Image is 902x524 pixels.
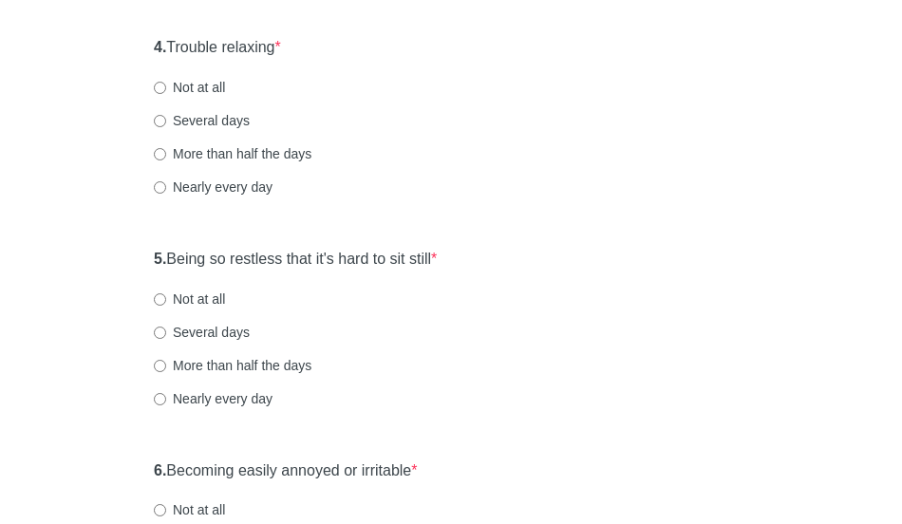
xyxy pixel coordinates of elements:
[154,356,311,375] label: More than half the days
[154,360,166,372] input: More than half the days
[154,249,437,271] label: Being so restless that it's hard to sit still
[154,251,166,267] strong: 5.
[154,293,166,306] input: Not at all
[154,393,166,405] input: Nearly every day
[154,504,166,516] input: Not at all
[154,389,272,408] label: Nearly every day
[154,290,225,309] label: Not at all
[154,78,225,97] label: Not at all
[154,462,166,478] strong: 6.
[154,82,166,94] input: Not at all
[154,111,250,130] label: Several days
[154,115,166,127] input: Several days
[154,460,418,482] label: Becoming easily annoyed or irritable
[154,323,250,342] label: Several days
[154,148,166,160] input: More than half the days
[154,181,166,194] input: Nearly every day
[154,39,166,55] strong: 4.
[154,144,311,163] label: More than half the days
[154,327,166,339] input: Several days
[154,500,225,519] label: Not at all
[154,178,272,196] label: Nearly every day
[154,37,281,59] label: Trouble relaxing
